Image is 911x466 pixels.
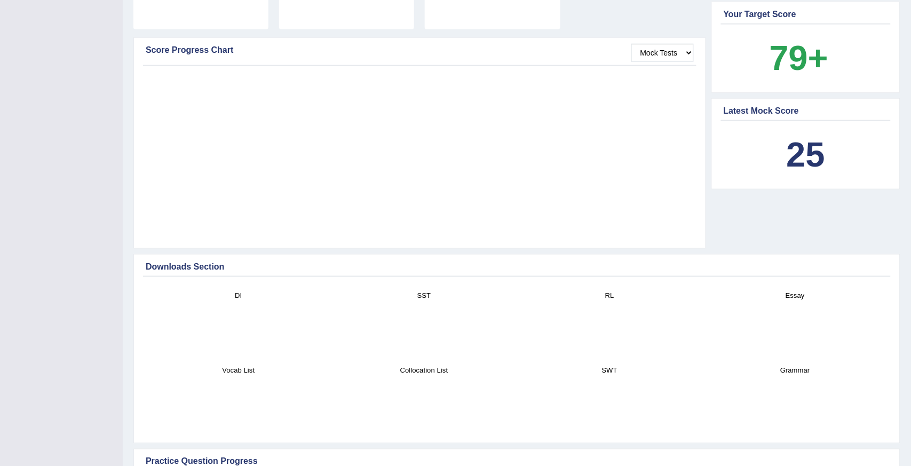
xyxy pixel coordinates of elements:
[337,365,512,376] h4: Collocation List
[708,290,883,302] h4: Essay
[724,8,888,21] div: Your Target Score
[146,260,888,273] div: Downloads Section
[708,365,883,376] h4: Grammar
[724,105,888,117] div: Latest Mock Score
[770,38,828,77] b: 79+
[151,365,326,376] h4: Vocab List
[337,290,512,302] h4: SST
[522,290,698,302] h4: RL
[146,44,694,57] div: Score Progress Chart
[151,290,326,302] h4: DI
[522,365,698,376] h4: SWT
[787,135,825,174] b: 25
